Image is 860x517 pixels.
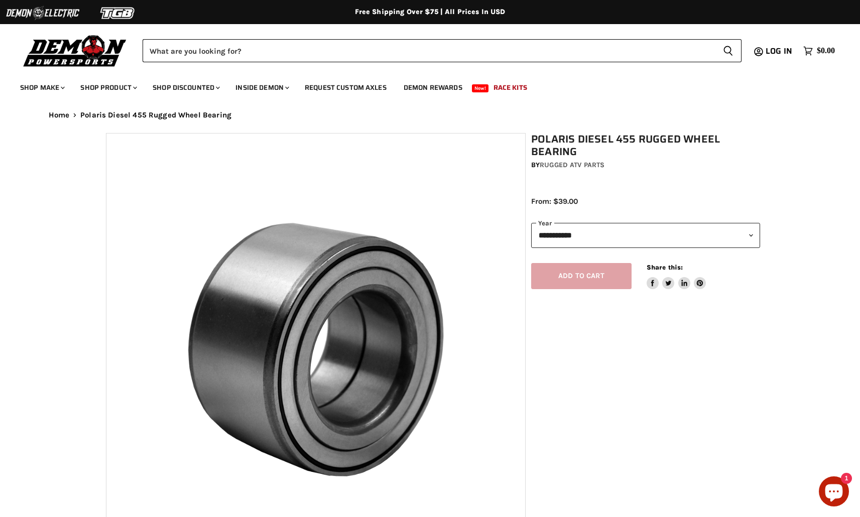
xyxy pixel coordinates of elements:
ul: Main menu [13,73,832,98]
a: Inside Demon [228,77,295,98]
a: Rugged ATV Parts [540,161,604,169]
aside: Share this: [647,263,706,290]
span: Polaris Diesel 455 Rugged Wheel Bearing [80,111,231,119]
span: Log in [766,45,792,57]
inbox-online-store-chat: Shopify online store chat [816,476,852,509]
nav: Breadcrumbs [29,111,832,119]
a: Shop Discounted [145,77,226,98]
button: Search [715,39,742,62]
img: Demon Electric Logo 2 [5,4,80,23]
div: by [531,160,760,171]
img: TGB Logo 2 [80,4,156,23]
a: Home [49,111,70,119]
img: Demon Powersports [20,33,130,68]
a: $0.00 [798,44,840,58]
a: Log in [761,47,798,56]
span: From: $39.00 [531,197,578,206]
a: Demon Rewards [396,77,470,98]
a: Race Kits [486,77,535,98]
a: Shop Make [13,77,71,98]
div: Free Shipping Over $75 | All Prices In USD [29,8,832,17]
h1: Polaris Diesel 455 Rugged Wheel Bearing [531,133,760,158]
form: Product [143,39,742,62]
select: year [531,223,760,247]
span: $0.00 [817,46,835,56]
span: New! [472,84,489,92]
a: Request Custom Axles [297,77,394,98]
input: Search [143,39,715,62]
a: Shop Product [73,77,143,98]
span: Share this: [647,264,683,271]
